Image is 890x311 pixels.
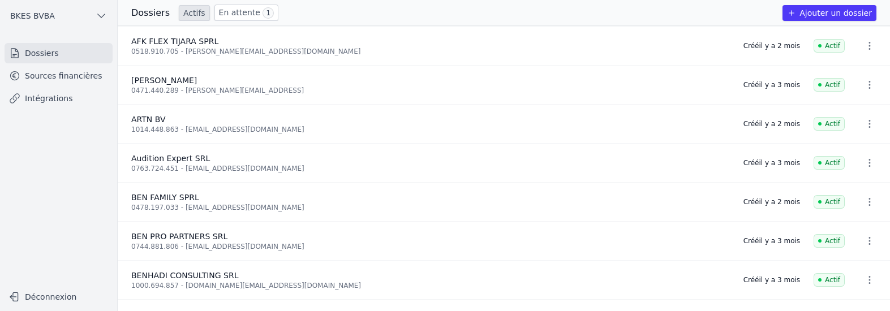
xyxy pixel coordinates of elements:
button: Ajouter un dossier [782,5,876,21]
span: Actif [814,273,845,287]
span: ARTN BV [131,115,166,124]
div: 0518.910.705 - [PERSON_NAME][EMAIL_ADDRESS][DOMAIN_NAME] [131,47,730,56]
div: 0478.197.033 - [EMAIL_ADDRESS][DOMAIN_NAME] [131,203,730,212]
a: Intégrations [5,88,113,109]
div: 0763.724.451 - [EMAIL_ADDRESS][DOMAIN_NAME] [131,164,730,173]
a: Dossiers [5,43,113,63]
span: Actif [814,39,845,53]
span: BENHADI CONSULTING SRL [131,271,239,280]
div: 0744.881.806 - [EMAIL_ADDRESS][DOMAIN_NAME] [131,242,730,251]
div: Créé il y a 3 mois [743,275,800,284]
div: Créé il y a 3 mois [743,236,800,245]
a: Sources financières [5,66,113,86]
div: Créé il y a 2 mois [743,41,800,50]
a: Actifs [179,5,210,21]
a: En attente 1 [214,5,278,21]
span: Actif [814,78,845,92]
span: [PERSON_NAME] [131,76,197,85]
span: Audition Expert SRL [131,154,210,163]
span: 1 [263,7,274,19]
h3: Dossiers [131,6,170,20]
div: Créé il y a 3 mois [743,158,800,167]
div: Créé il y a 2 mois [743,119,800,128]
span: AFK FLEX TIJARA SPRL [131,37,218,46]
div: 1000.694.857 - [DOMAIN_NAME][EMAIL_ADDRESS][DOMAIN_NAME] [131,281,730,290]
button: BKES BVBA [5,7,113,25]
span: Actif [814,156,845,170]
span: Actif [814,234,845,248]
div: Créé il y a 3 mois [743,80,800,89]
div: Créé il y a 2 mois [743,197,800,206]
span: BEN PRO PARTNERS SRL [131,232,227,241]
div: 0471.440.289 - [PERSON_NAME][EMAIL_ADDRESS] [131,86,730,95]
span: BKES BVBA [10,10,55,21]
div: 1014.448.863 - [EMAIL_ADDRESS][DOMAIN_NAME] [131,125,730,134]
span: Actif [814,117,845,131]
button: Déconnexion [5,288,113,306]
span: BEN FAMILY SPRL [131,193,199,202]
span: Actif [814,195,845,209]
